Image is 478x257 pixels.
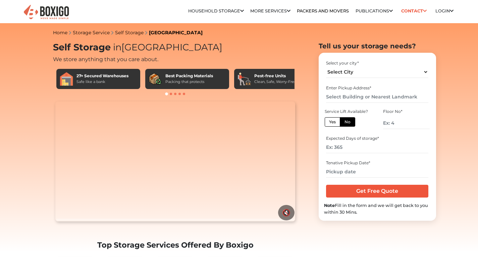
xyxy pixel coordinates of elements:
div: Packing that protects [165,79,213,85]
div: Service Lift Available? [325,109,371,115]
a: Login [435,8,454,13]
a: More services [250,8,290,13]
input: Get Free Quote [326,185,428,198]
h1: Self Storage [53,42,298,53]
button: 🔇 [278,205,295,220]
span: in [113,42,121,53]
div: Expected Days of storage [326,135,428,141]
div: Best Packing Materials [165,73,213,79]
a: Self Storage [115,30,144,36]
img: Pest-free Units [237,72,251,86]
a: Home [53,30,67,36]
span: [GEOGRAPHIC_DATA] [111,42,222,53]
span: We store anything that you care about. [53,56,158,62]
input: Ex: 4 [383,117,429,129]
h2: Top Storage Services Offered By Boxigo [53,241,298,250]
label: No [340,117,355,127]
div: Clean, Safe, Worry-Free [254,79,297,85]
div: Enter Pickup Address [326,85,428,91]
div: Select your city [326,60,428,66]
div: Pest-free Units [254,73,297,79]
a: Packers and Movers [297,8,349,13]
a: [GEOGRAPHIC_DATA] [149,30,203,36]
div: Safe like a bank [76,79,128,85]
a: Publications [356,8,393,13]
input: Pickup date [326,166,428,178]
label: Yes [325,117,340,127]
a: Storage Service [73,30,110,36]
h2: Tell us your storage needs? [319,42,436,50]
div: Floor No [383,109,429,115]
div: Fill in the form and we will get back to you within 30 Mins. [324,202,431,215]
a: Household Storage [188,8,244,13]
a: Contact [399,6,429,16]
input: Ex: 365 [326,141,428,153]
b: Note [324,203,335,208]
img: Best Packing Materials [149,72,162,86]
video: Your browser does not support the video tag. [55,101,295,222]
img: Boxigo [23,4,70,20]
input: Select Building or Nearest Landmark [326,91,428,103]
div: Tenative Pickup Date [326,160,428,166]
img: 27+ Secured Warehouses [60,72,73,86]
div: 27+ Secured Warehouses [76,73,128,79]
